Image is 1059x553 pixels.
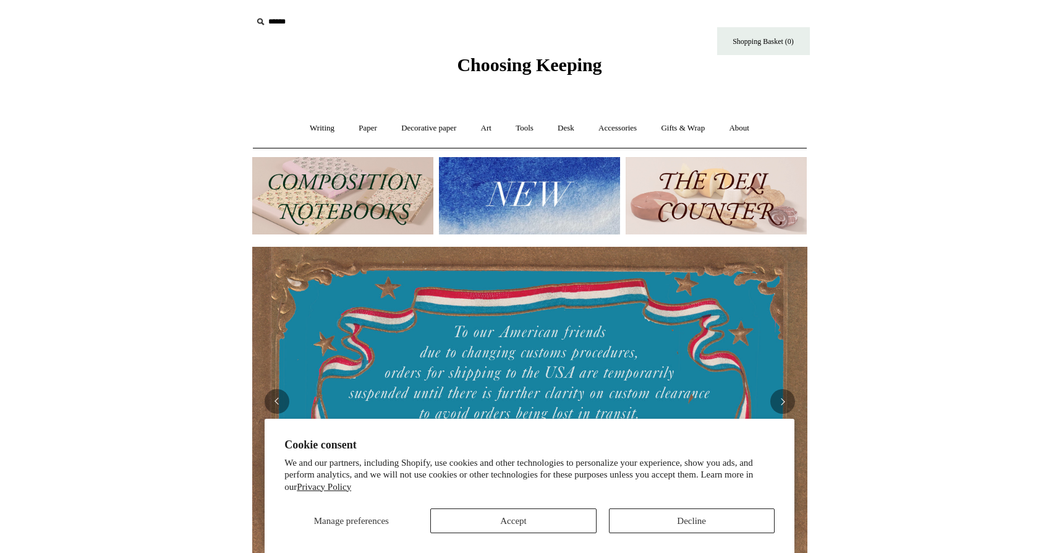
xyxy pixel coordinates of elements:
[587,112,648,145] a: Accessories
[252,157,433,234] img: 202302 Composition ledgers.jpg__PID:69722ee6-fa44-49dd-a067-31375e5d54ec
[457,64,602,73] a: Choosing Keeping
[390,112,467,145] a: Decorative paper
[770,389,795,414] button: Next
[717,27,810,55] a: Shopping Basket (0)
[547,112,585,145] a: Desk
[609,508,775,533] button: Decline
[284,508,418,533] button: Manage preferences
[470,112,503,145] a: Art
[718,112,760,145] a: About
[284,457,775,494] p: We and our partners, including Shopify, use cookies and other technologies to personalize your ex...
[265,389,289,414] button: Previous
[504,112,545,145] a: Tools
[626,157,807,234] img: The Deli Counter
[347,112,388,145] a: Paper
[430,508,596,533] button: Accept
[457,54,602,75] span: Choosing Keeping
[439,157,620,234] img: New.jpg__PID:f73bdf93-380a-4a35-bcfe-7823039498e1
[650,112,716,145] a: Gifts & Wrap
[299,112,346,145] a: Writing
[297,482,351,492] a: Privacy Policy
[284,439,775,452] h2: Cookie consent
[314,516,389,526] span: Manage preferences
